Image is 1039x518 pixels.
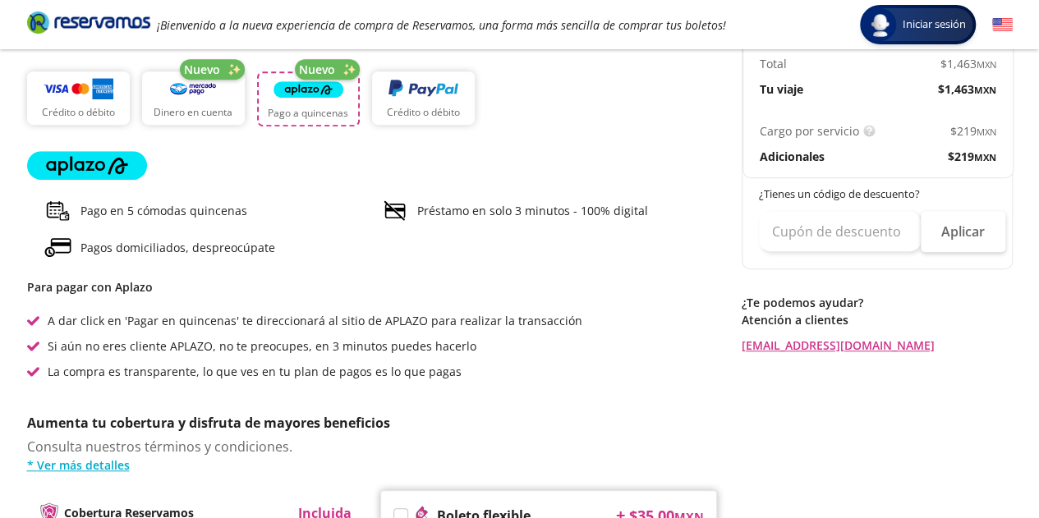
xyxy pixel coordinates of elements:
[154,105,232,120] p: Dinero en cuenta
[268,106,348,121] p: Pago a quincenas
[760,80,803,98] p: Tu viaje
[27,10,150,39] a: Brand Logo
[299,61,335,78] span: Nuevo
[157,17,726,33] em: ¡Bienvenido a la nueva experiencia de compra de Reservamos, una forma más sencilla de comprar tus...
[372,71,475,125] button: Crédito o débito
[48,312,582,329] p: A dar click en 'Pagar en quincenas' te direccionará al sitio de APLAZO para realizar la transacción
[896,16,972,33] span: Iniciar sesión
[938,80,996,98] span: $ 1,463
[948,148,996,165] span: $ 219
[27,456,717,474] a: * Ver más detalles
[759,211,921,252] input: Cupón de descuento
[760,122,859,140] p: Cargo por servicio
[950,122,996,140] span: $ 219
[760,148,825,165] p: Adicionales
[27,278,717,296] p: Para pagar con Aplazo
[184,61,220,78] span: Nuevo
[974,84,996,96] small: MXN
[387,105,460,120] p: Crédito o débito
[27,437,717,474] div: Consulta nuestros términos y condiciones.
[974,151,996,163] small: MXN
[921,211,1005,252] button: Aplicar
[977,58,996,71] small: MXN
[80,202,247,219] p: Pago en 5 cómodas quincenas
[48,337,476,355] p: Si aún no eres cliente APLAZO, no te preocupes, en 3 minutos puedes hacerlo
[27,71,130,125] button: Crédito o débito
[992,15,1013,35] button: English
[760,55,787,72] p: Total
[742,294,1013,311] p: ¿Te podemos ayudar?
[142,71,245,125] button: Dinero en cuenta
[80,239,275,256] p: Pagos domiciliados, despreocúpate
[940,55,996,72] span: $ 1,463
[742,337,1013,354] a: [EMAIL_ADDRESS][DOMAIN_NAME]
[742,311,1013,328] p: Atención a clientes
[257,71,360,126] button: Pago a quincenas
[759,186,997,203] p: ¿Tienes un código de descuento?
[27,10,150,34] i: Brand Logo
[977,126,996,138] small: MXN
[48,363,462,380] p: La compra es transparente, lo que ves en tu plan de pagos es lo que pagas
[27,413,717,433] p: Aumenta tu cobertura y disfruta de mayores beneficios
[42,105,115,120] p: Crédito o débito
[417,202,648,219] p: Préstamo en solo 3 minutos - 100% digital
